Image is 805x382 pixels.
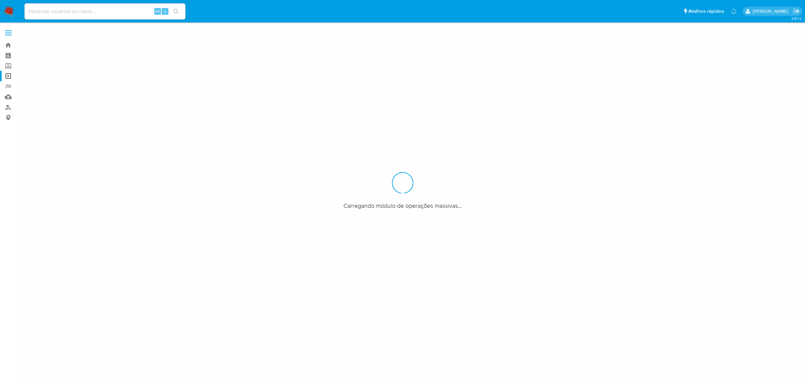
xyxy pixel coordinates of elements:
[24,7,185,16] input: Pesquise usuários ou casos...
[688,8,724,15] span: Atalhos rápidos
[793,8,800,15] a: Sair
[155,8,160,14] span: Alt
[169,7,183,16] button: search-icon
[753,8,791,14] p: laisa.felismino@mercadolivre.com
[164,8,166,14] span: s
[731,8,737,14] a: Notificações
[343,202,462,210] span: Carregando módulo de operações massivas...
